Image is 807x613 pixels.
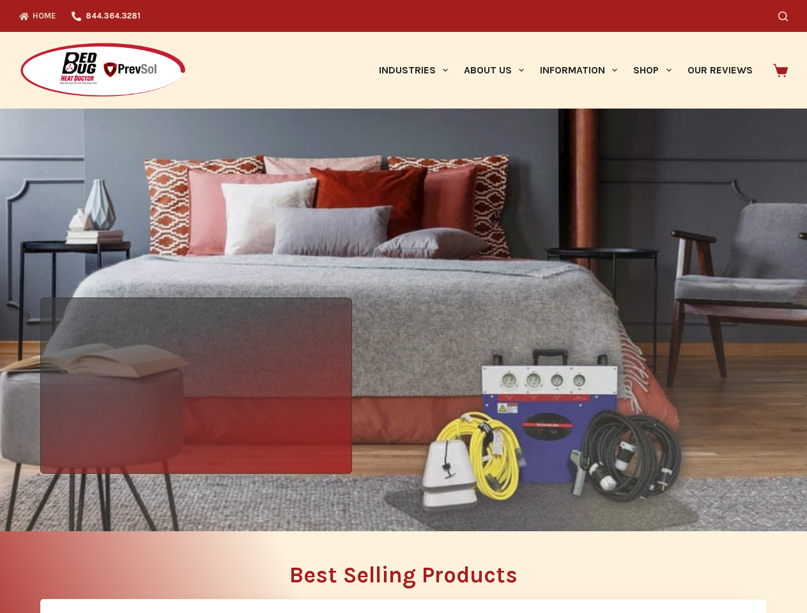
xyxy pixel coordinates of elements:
[371,32,760,109] nav: Primary
[679,32,760,109] a: Our Reviews
[40,564,767,586] h2: Best Selling Products
[19,42,187,99] img: Prevsol/Bed Bug Heat Doctor
[456,32,532,109] a: About Us
[778,11,788,21] button: Search
[626,32,679,109] a: Shop
[371,32,456,109] a: Industries
[532,32,626,109] a: Information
